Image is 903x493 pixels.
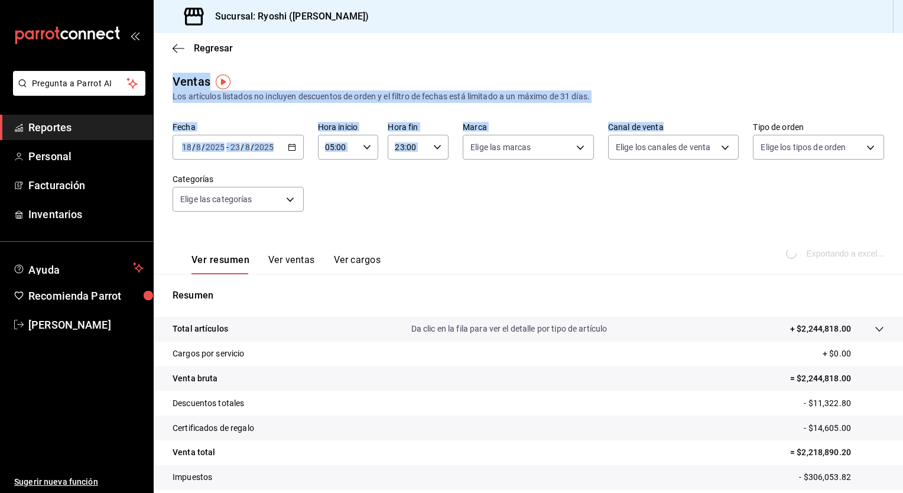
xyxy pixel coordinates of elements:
span: Recomienda Parrot [28,288,144,304]
p: Da clic en la fila para ver el detalle por tipo de artículo [411,323,608,335]
span: Elige los tipos de orden [761,141,846,153]
input: -- [196,142,202,152]
button: Ver ventas [268,254,315,274]
span: Reportes [28,119,144,135]
p: - $11,322.80 [804,397,884,410]
div: Ventas [173,73,210,90]
span: / [192,142,196,152]
label: Canal de venta [608,123,739,131]
label: Categorías [173,175,304,183]
input: ---- [254,142,274,152]
p: Descuentos totales [173,397,244,410]
span: Sugerir nueva función [14,476,144,488]
input: -- [181,142,192,152]
button: Regresar [173,43,233,54]
input: -- [230,142,241,152]
label: Hora inicio [318,123,379,131]
span: [PERSON_NAME] [28,317,144,333]
span: Elige las marcas [470,141,531,153]
button: open_drawer_menu [130,31,139,40]
p: Total artículos [173,323,228,335]
p: = $2,218,890.20 [790,446,884,459]
span: Elige las categorías [180,193,252,205]
p: Certificados de regalo [173,422,254,434]
p: Cargos por servicio [173,348,245,360]
p: Resumen [173,288,884,303]
span: Personal [28,148,144,164]
span: / [202,142,205,152]
p: = $2,244,818.00 [790,372,884,385]
a: Pregunta a Parrot AI [8,86,145,98]
button: Pregunta a Parrot AI [13,71,145,96]
div: Los artículos listados no incluyen descuentos de orden y el filtro de fechas está limitado a un m... [173,90,884,103]
label: Tipo de orden [753,123,884,131]
span: Elige los canales de venta [616,141,710,153]
span: Facturación [28,177,144,193]
p: - $14,605.00 [804,422,884,434]
p: Venta bruta [173,372,217,385]
span: / [251,142,254,152]
label: Hora fin [388,123,449,131]
p: Venta total [173,446,215,459]
h3: Sucursal: Ryoshi ([PERSON_NAME]) [206,9,369,24]
input: -- [245,142,251,152]
input: ---- [205,142,225,152]
button: Ver resumen [191,254,249,274]
label: Marca [463,123,594,131]
span: - [226,142,229,152]
button: Ver cargos [334,254,381,274]
p: - $306,053.82 [799,471,884,484]
img: Tooltip marker [216,74,230,89]
div: navigation tabs [191,254,381,274]
label: Fecha [173,123,304,131]
p: + $2,244,818.00 [790,323,851,335]
span: Inventarios [28,206,144,222]
span: Regresar [194,43,233,54]
span: / [241,142,244,152]
p: Impuestos [173,471,212,484]
span: Ayuda [28,261,128,275]
p: + $0.00 [823,348,884,360]
span: Pregunta a Parrot AI [32,77,127,90]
